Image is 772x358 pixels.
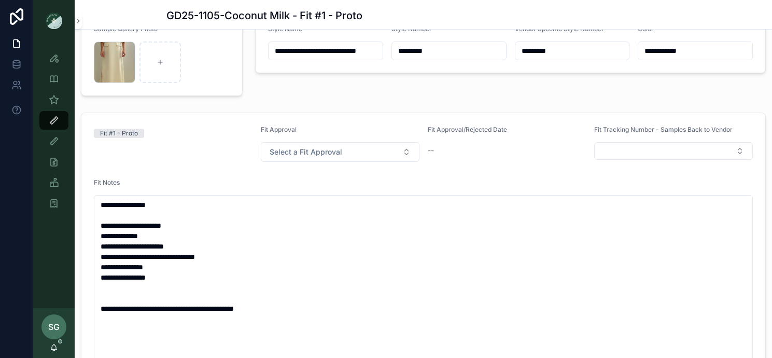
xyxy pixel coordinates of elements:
[46,12,62,29] img: App logo
[261,126,297,133] span: Fit Approval
[261,142,419,162] button: Select Button
[94,178,120,186] span: Fit Notes
[428,126,507,133] span: Fit Approval/Rejected Date
[100,129,138,138] div: Fit #1 - Proto
[166,8,362,23] h1: GD25-1105-Coconut Milk - Fit #1 - Proto
[270,147,342,157] span: Select a Fit Approval
[594,142,753,160] button: Select Button
[428,145,434,156] span: --
[594,126,733,133] span: Fit Tracking Number - Samples Back to Vendor
[48,321,60,333] span: SG
[33,42,75,226] div: scrollable content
